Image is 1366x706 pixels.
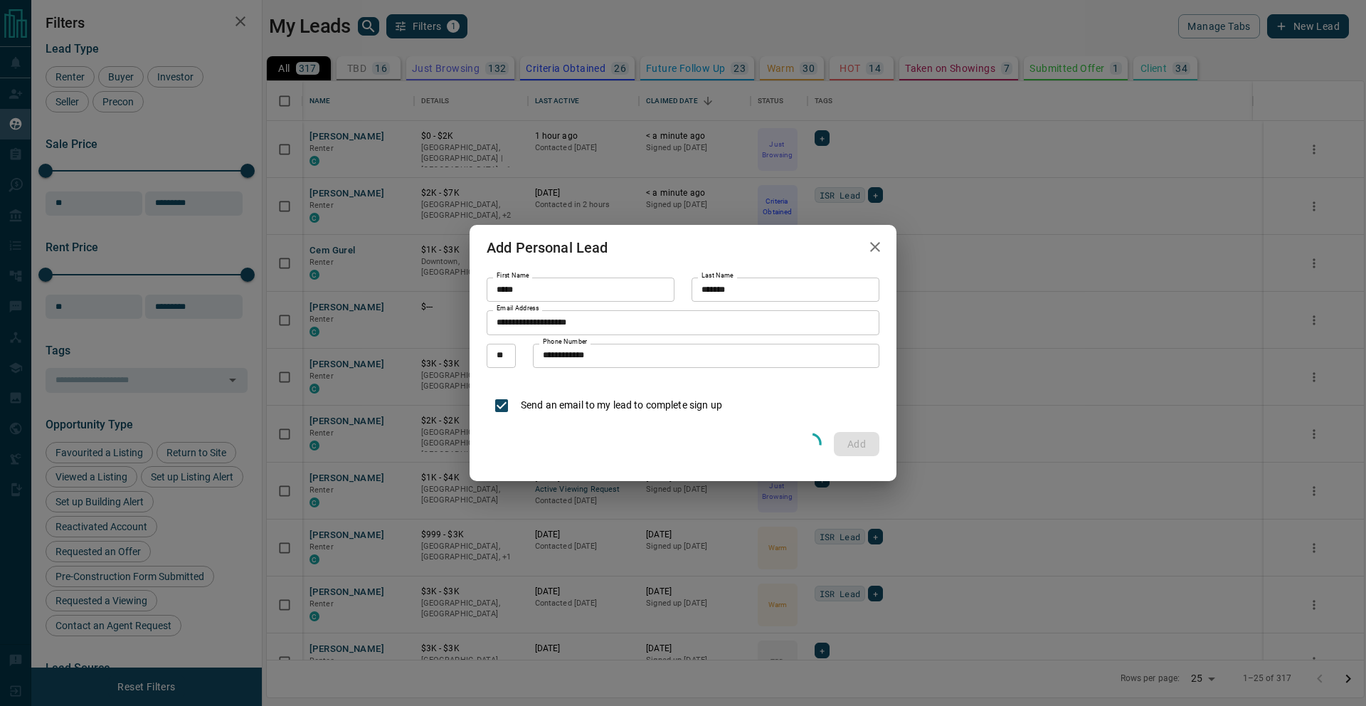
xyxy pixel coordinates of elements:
div: Loading [797,429,825,460]
label: First Name [497,271,529,280]
label: Last Name [701,271,734,280]
h2: Add Personal Lead [470,225,625,270]
label: Email Address [497,304,539,313]
p: Send an email to my lead to complete sign up [521,398,722,413]
label: Phone Number [543,337,588,347]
